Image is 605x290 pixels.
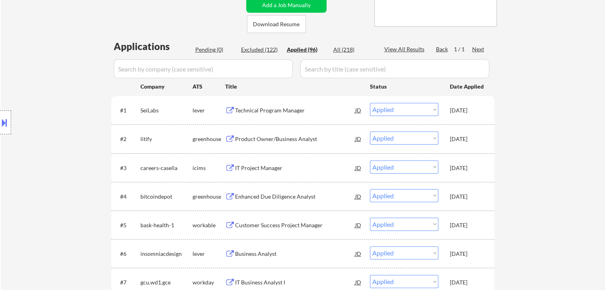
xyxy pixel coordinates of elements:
div: [DATE] [450,221,485,229]
div: Customer Success Project Manager [235,221,355,229]
div: Title [225,83,362,91]
div: JD [354,103,362,117]
div: [DATE] [450,164,485,172]
div: SeiLabs [140,106,193,114]
div: greenhouse [193,193,225,201]
div: View All Results [384,45,427,53]
div: icims [193,164,225,172]
div: JD [354,189,362,203]
div: workday [193,278,225,286]
div: bask-health-1 [140,221,193,229]
div: insomniacdesign [140,250,193,258]
input: Search by company (case sensitive) [114,59,293,78]
div: [DATE] [450,106,485,114]
div: bitcoindepot [140,193,193,201]
input: Search by title (case sensitive) [300,59,489,78]
div: Back [436,45,449,53]
div: JD [354,131,362,146]
div: #7 [120,278,134,286]
div: workable [193,221,225,229]
div: #6 [120,250,134,258]
div: #5 [120,221,134,229]
div: JD [354,246,362,261]
div: Applications [114,42,193,51]
div: careers-casella [140,164,193,172]
div: [DATE] [450,250,485,258]
div: [DATE] [450,193,485,201]
div: IT Business Analyst I [235,278,355,286]
div: Technical Program Manager [235,106,355,114]
div: [DATE] [450,278,485,286]
div: Date Applied [450,83,485,91]
div: [DATE] [450,135,485,143]
div: Company [140,83,193,91]
div: ATS [193,83,225,91]
div: lever [193,106,225,114]
div: Status [370,79,438,93]
div: Excluded (122) [241,46,281,54]
div: lever [193,250,225,258]
div: JD [354,275,362,289]
div: JD [354,160,362,175]
div: Enhanced Due Diligence Analyst [235,193,355,201]
div: 1 / 1 [454,45,472,53]
div: Pending (0) [195,46,235,54]
div: All (218) [333,46,373,54]
div: IT Project Manager [235,164,355,172]
div: Applied (96) [287,46,327,54]
div: greenhouse [193,135,225,143]
button: Download Resume [247,15,306,33]
div: Business Analyst [235,250,355,258]
div: Next [472,45,485,53]
div: gcu.wd1.gce [140,278,193,286]
div: litify [140,135,193,143]
div: #4 [120,193,134,201]
div: Product Owner/Business Analyst [235,135,355,143]
div: JD [354,218,362,232]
